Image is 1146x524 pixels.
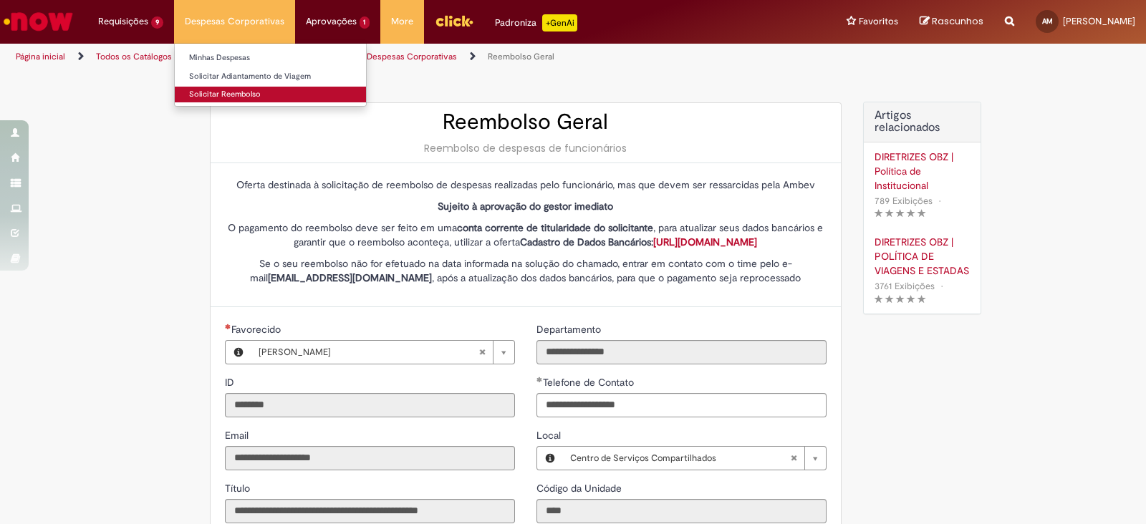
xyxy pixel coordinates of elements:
[875,150,970,193] a: DIRETRIZES OBZ | Política de Institucional
[520,236,757,248] strong: Cadastro de Dados Bancários:
[536,499,827,523] input: Código da Unidade
[16,51,65,62] a: Página inicial
[225,375,237,389] label: Somente leitura - ID
[938,276,946,296] span: •
[537,447,563,470] button: Local, Visualizar este registro Centro de Serviços Compartilhados
[268,271,432,284] strong: [EMAIL_ADDRESS][DOMAIN_NAME]
[435,10,473,31] img: click_logo_yellow_360x200.png
[225,220,827,249] p: O pagamento do reembolso deve ser feito em uma , para atualizar seus dados bancários e garantir q...
[225,481,253,495] label: Somente leitura - Título
[225,446,515,470] input: Email
[536,482,625,495] span: Somente leitura - Código da Unidade
[225,499,515,523] input: Título
[225,110,827,134] h2: Reembolso Geral
[1063,15,1135,27] span: [PERSON_NAME]
[259,341,478,364] span: [PERSON_NAME]
[875,280,935,292] span: 3761 Exibições
[875,195,933,207] span: 789 Exibições
[488,51,554,62] a: Reembolso Geral
[536,377,543,382] span: Obrigatório Preenchido
[1,7,75,36] img: ServiceNow
[653,236,757,248] a: [URL][DOMAIN_NAME]
[536,429,564,442] span: Local
[231,323,284,336] span: Necessários - Favorecido
[174,43,367,107] ul: Despesas Corporativas
[1042,16,1053,26] span: AM
[360,16,370,29] span: 1
[151,16,163,29] span: 9
[98,14,148,29] span: Requisições
[536,322,604,336] label: Somente leitura - Departamento
[175,69,366,84] a: Solicitar Adiantamento de Viagem
[225,428,251,442] label: Somente leitura - Email
[536,481,625,495] label: Somente leitura - Código da Unidade
[536,323,604,336] span: Somente leitura - Departamento
[783,447,804,470] abbr: Limpar campo Local
[225,178,827,192] p: Oferta destinada à solicitação de reembolso de despesas realizadas pelo funcionário, mas que deve...
[920,15,983,29] a: Rascunhos
[935,191,944,210] span: •
[536,393,827,417] input: Telefone de Contato
[225,141,827,155] div: Reembolso de despesas de funcionários
[859,14,898,29] span: Favoritos
[185,14,284,29] span: Despesas Corporativas
[457,221,653,234] strong: conta corrente de titularidade do solicitante
[225,256,827,285] p: Se o seu reembolso não for efetuado na data informada na solução do chamado, entrar em contato co...
[225,393,515,417] input: ID
[11,44,753,70] ul: Trilhas de página
[96,51,172,62] a: Todos os Catálogos
[391,14,413,29] span: More
[225,376,237,389] span: Somente leitura - ID
[175,87,366,102] a: Solicitar Reembolso
[563,447,826,470] a: Centro de Serviços CompartilhadosLimpar campo Local
[438,200,613,213] strong: Sujeito à aprovação do gestor imediato
[251,341,514,364] a: [PERSON_NAME]Limpar campo Favorecido
[543,376,637,389] span: Telefone de Contato
[225,429,251,442] span: Somente leitura - Email
[225,324,231,329] span: Obrigatório Preenchido
[226,341,251,364] button: Favorecido, Visualizar este registro Ana Laura Bastos Machado
[495,14,577,31] div: Padroniza
[875,110,970,135] h3: Artigos relacionados
[875,235,970,278] a: DIRETRIZES OBZ | POLÍTICA DE VIAGENS E ESTADAS
[367,51,457,62] a: Despesas Corporativas
[932,14,983,28] span: Rascunhos
[542,14,577,31] p: +GenAi
[536,340,827,364] input: Departamento
[570,447,790,470] span: Centro de Serviços Compartilhados
[471,341,493,364] abbr: Limpar campo Favorecido
[175,50,366,66] a: Minhas Despesas
[225,482,253,495] span: Somente leitura - Título
[306,14,357,29] span: Aprovações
